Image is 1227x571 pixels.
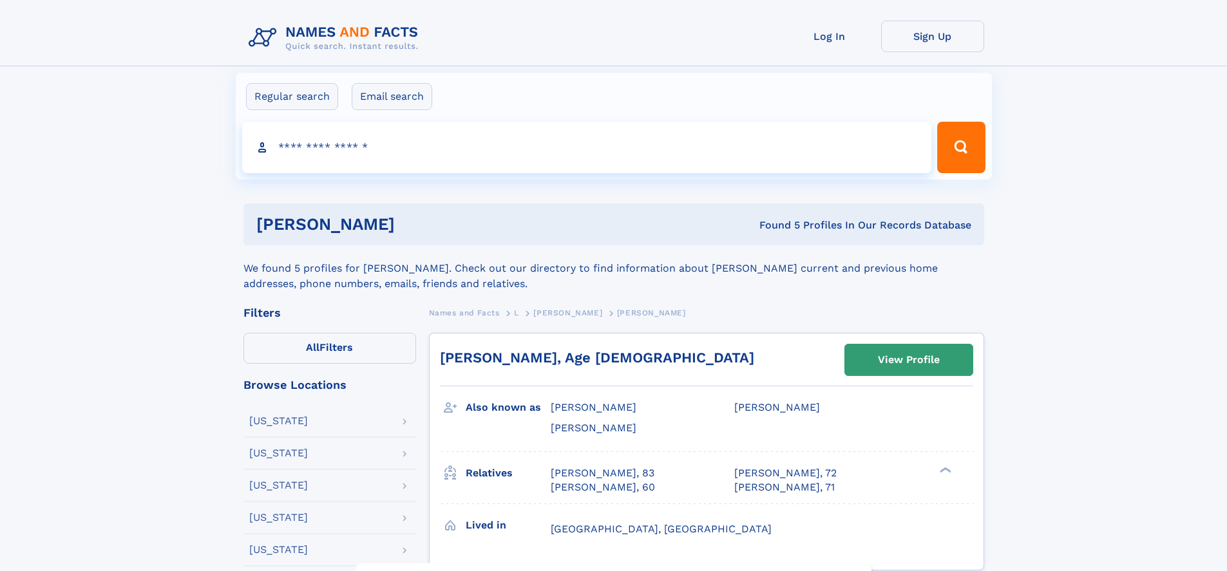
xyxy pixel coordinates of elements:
[734,401,820,413] span: [PERSON_NAME]
[533,304,602,321] a: [PERSON_NAME]
[734,466,837,480] a: [PERSON_NAME], 72
[440,350,754,366] a: [PERSON_NAME], Age [DEMOGRAPHIC_DATA]
[256,216,577,232] h1: [PERSON_NAME]
[878,345,940,375] div: View Profile
[249,545,308,555] div: [US_STATE]
[551,422,636,434] span: [PERSON_NAME]
[466,514,551,536] h3: Lived in
[778,21,881,52] a: Log In
[734,480,835,494] a: [PERSON_NAME], 71
[243,21,429,55] img: Logo Names and Facts
[249,480,308,491] div: [US_STATE]
[551,480,655,494] a: [PERSON_NAME], 60
[551,401,636,413] span: [PERSON_NAME]
[249,448,308,458] div: [US_STATE]
[514,308,519,317] span: L
[466,462,551,484] h3: Relatives
[242,122,932,173] input: search input
[249,512,308,523] div: [US_STATE]
[577,218,971,232] div: Found 5 Profiles In Our Records Database
[881,21,984,52] a: Sign Up
[243,245,984,292] div: We found 5 profiles for [PERSON_NAME]. Check out our directory to find information about [PERSON_...
[249,416,308,426] div: [US_STATE]
[937,122,985,173] button: Search Button
[243,379,416,391] div: Browse Locations
[937,465,952,474] div: ❯
[429,304,500,321] a: Names and Facts
[466,397,551,418] h3: Also known as
[617,308,686,317] span: [PERSON_NAME]
[845,344,973,375] a: View Profile
[246,83,338,110] label: Regular search
[243,307,416,319] div: Filters
[551,466,654,480] a: [PERSON_NAME], 83
[306,341,319,353] span: All
[243,333,416,364] label: Filters
[514,304,519,321] a: L
[551,523,772,535] span: [GEOGRAPHIC_DATA], [GEOGRAPHIC_DATA]
[533,308,602,317] span: [PERSON_NAME]
[352,83,432,110] label: Email search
